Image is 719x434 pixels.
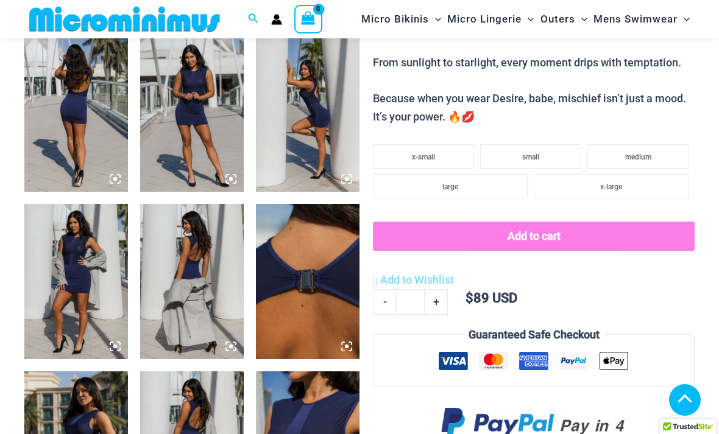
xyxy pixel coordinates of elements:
li: medium [587,144,689,169]
span: Add to Wishlist [380,273,454,286]
img: Desire Me Navy 5192 Dress [256,37,359,192]
li: x-small [373,144,474,169]
span: x-large [600,183,622,191]
span: x-small [412,153,435,161]
span: medium [625,153,651,161]
a: OutersMenu ToggleMenu Toggle [537,4,590,35]
span: Mens Swimwear [593,4,678,35]
a: Micro BikinisMenu ToggleMenu Toggle [358,4,444,35]
span: Outers [540,4,575,35]
img: Desire Me Navy 5192 Dress [140,204,244,359]
a: Micro LingerieMenu ToggleMenu Toggle [444,4,537,35]
img: Desire Me Navy 5192 Dress [24,204,128,359]
span: Menu Toggle [429,4,441,35]
span: Micro Lingerie [447,4,522,35]
input: Product quantity [396,289,425,315]
span: $ [466,290,473,306]
li: large [373,174,528,198]
span: Menu Toggle [575,4,587,35]
legend: Guaranteed Safe Checkout [464,326,604,344]
a: View Shopping Cart, empty [294,5,322,33]
li: small [480,144,581,169]
img: Desire Me Navy 5192 Dress [140,37,244,192]
a: Add to Wishlist [373,271,454,289]
a: - [373,289,396,315]
button: Add to cart [373,222,695,251]
a: Search icon link [248,12,259,27]
span: Menu Toggle [522,4,534,35]
a: Account icon link [271,14,282,25]
img: Desire Me Navy 5192 Dress [256,204,359,359]
a: Mens SwimwearMenu ToggleMenu Toggle [590,4,693,35]
span: large [442,183,458,191]
a: + [425,289,448,315]
li: x-large [534,174,689,198]
bdi: 89 USD [466,290,517,306]
span: Menu Toggle [678,4,690,35]
img: MM SHOP LOGO FLAT [24,5,225,33]
img: Desire Me Navy 5192 Dress [24,37,128,192]
nav: Site Navigation [356,2,695,37]
span: small [522,153,539,161]
span: Micro Bikinis [361,4,429,35]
